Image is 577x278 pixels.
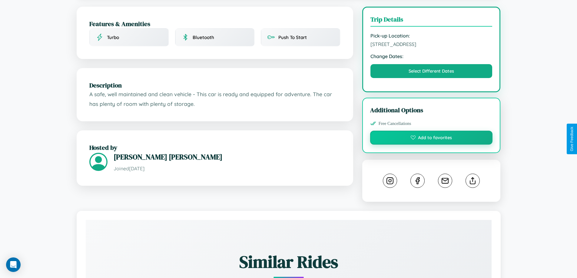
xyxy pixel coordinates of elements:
span: Bluetooth [193,34,214,40]
span: Turbo [107,34,119,40]
span: Free Cancellations [379,121,411,126]
span: [STREET_ADDRESS] [370,41,492,47]
p: A safe, well maintained and clean vehicle - This car is ready and equipped for adventure. The car... [89,90,340,109]
button: Select Different Dates [370,64,492,78]
strong: Change Dates: [370,53,492,59]
h2: Hosted by [89,143,340,152]
h3: [PERSON_NAME] [PERSON_NAME] [114,152,340,162]
h2: Features & Amenities [89,19,340,28]
h2: Similar Rides [107,250,470,273]
h3: Trip Details [370,15,492,27]
button: Add to favorites [370,131,493,145]
div: Open Intercom Messenger [6,257,21,272]
div: Give Feedback [570,127,574,151]
h2: Description [89,81,340,90]
strong: Pick-up Location: [370,33,492,39]
p: Joined [DATE] [114,164,340,173]
span: Push To Start [278,34,307,40]
h3: Additional Options [370,106,493,114]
